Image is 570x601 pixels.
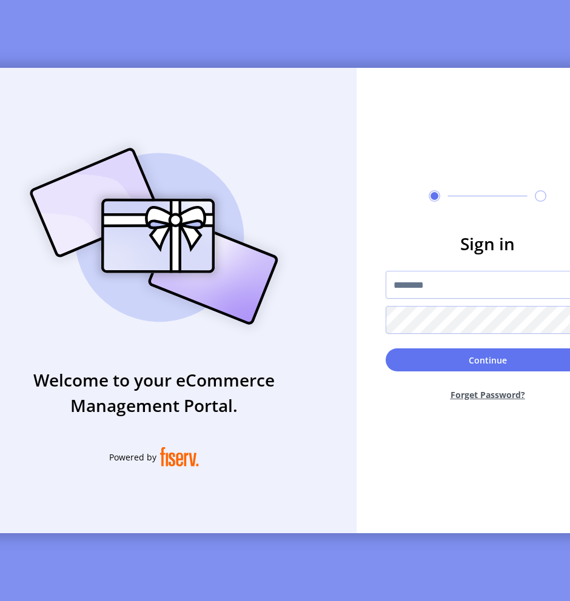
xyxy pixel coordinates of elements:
img: card_Illustration.svg [12,134,297,338]
span: Powered by [109,451,156,463]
